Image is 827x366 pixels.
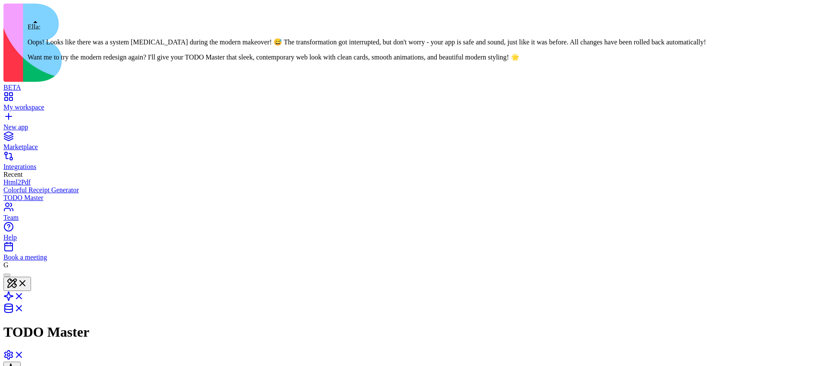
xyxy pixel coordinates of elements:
[3,171,22,178] span: Recent
[3,116,824,131] a: New app
[3,76,824,91] a: BETA
[3,324,824,340] h1: TODO Master
[3,261,9,269] span: G
[3,194,824,202] a: TODO Master
[28,38,706,46] p: Oops! Looks like there was a system [MEDICAL_DATA] during the modern makeover! 😅 The transformati...
[75,0,93,16] span: > USER:
[124,51,126,58] span: █
[3,246,824,261] a: Book a meeting
[3,96,824,111] a: My workspace
[3,186,824,194] a: Colorful Receipt Generator
[3,178,824,186] a: Html2Pdf
[3,214,824,222] div: Team
[3,234,824,241] div: Help
[28,23,40,31] span: Ella:
[3,103,824,111] div: My workspace
[101,5,122,20] button: [LOGOUT]
[17,6,72,19] h1: [TODO_MASTER.EXE]
[3,226,824,241] a: Help
[3,206,824,222] a: Team
[3,123,824,131] div: New app
[3,253,824,261] div: Book a meeting
[3,3,350,82] img: logo
[3,143,824,151] div: Marketplace
[3,163,824,171] div: Integrations
[3,84,824,91] div: BETA
[3,47,124,61] span: > SYSTEM_STATUS: ONLINE | CPU: 12% | MEM: 45% | DISK: 78%
[3,155,824,171] a: Integrations
[28,53,706,61] p: Want me to try the modern redesign again? I'll give your TODO Master that sleek, contemporary web...
[3,135,824,151] a: Marketplace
